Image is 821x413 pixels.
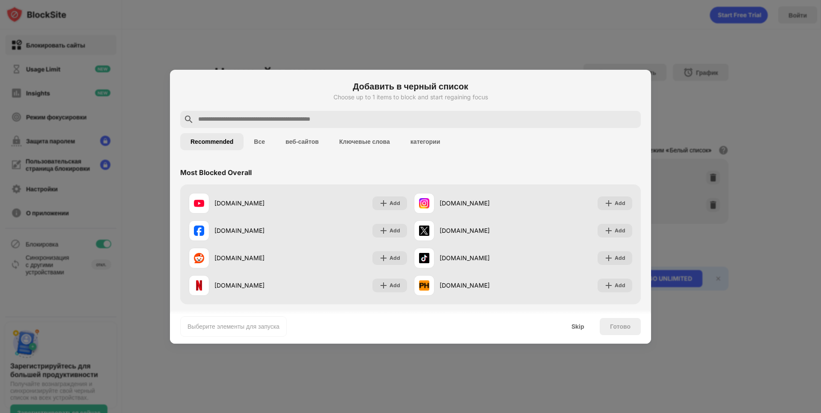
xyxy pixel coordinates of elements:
[390,199,400,208] div: Add
[187,322,280,331] div: Выберите элементы для запуска
[275,133,329,150] button: веб-сайтов
[180,80,641,93] h6: Добавить в черный список
[180,168,252,177] div: Most Blocked Overall
[214,281,298,290] div: [DOMAIN_NAME]
[329,133,400,150] button: Ключевые слова
[419,198,429,208] img: favicons
[214,253,298,262] div: [DOMAIN_NAME]
[194,280,204,291] img: favicons
[440,253,523,262] div: [DOMAIN_NAME]
[440,281,523,290] div: [DOMAIN_NAME]
[214,199,298,208] div: [DOMAIN_NAME]
[610,323,631,330] div: Готово
[184,114,194,125] img: search.svg
[419,226,429,236] img: favicons
[440,226,523,235] div: [DOMAIN_NAME]
[390,254,400,262] div: Add
[419,280,429,291] img: favicons
[390,281,400,290] div: Add
[615,281,625,290] div: Add
[244,133,275,150] button: Все
[214,226,298,235] div: [DOMAIN_NAME]
[615,226,625,235] div: Add
[180,94,641,101] div: Choose up to 1 items to block and start regaining focus
[400,133,450,150] button: категории
[571,323,584,330] div: Skip
[615,254,625,262] div: Add
[615,199,625,208] div: Add
[180,133,244,150] button: Recommended
[419,253,429,263] img: favicons
[390,226,400,235] div: Add
[194,198,204,208] img: favicons
[440,199,523,208] div: [DOMAIN_NAME]
[194,253,204,263] img: favicons
[194,226,204,236] img: favicons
